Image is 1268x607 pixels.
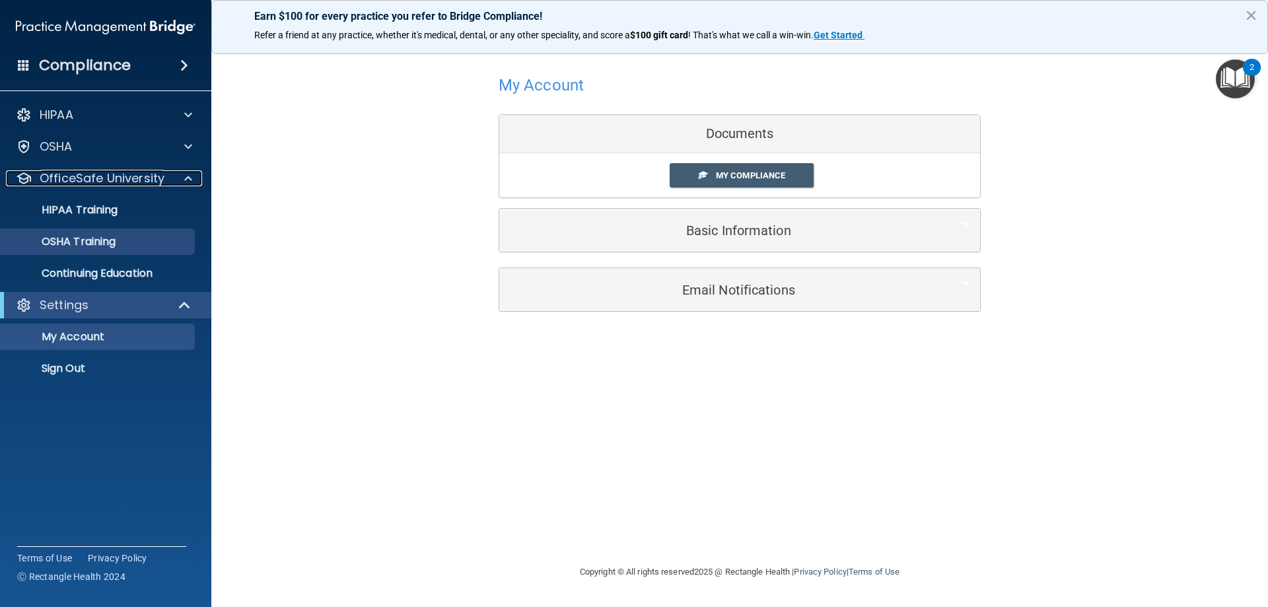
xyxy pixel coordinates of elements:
a: Terms of Use [849,567,899,577]
h4: My Account [499,77,584,94]
p: Sign Out [9,362,189,375]
a: HIPAA [16,107,192,123]
p: OSHA [40,139,73,155]
p: Settings [40,297,88,313]
a: OSHA [16,139,192,155]
p: Earn $100 for every practice you refer to Bridge Compliance! [254,10,1225,22]
span: ! That's what we call a win-win. [688,30,814,40]
div: 2 [1250,67,1254,85]
p: HIPAA [40,107,73,123]
a: Privacy Policy [794,567,846,577]
h5: Email Notifications [509,283,930,297]
div: Copyright © All rights reserved 2025 @ Rectangle Health | | [499,551,981,593]
p: HIPAA Training [9,203,118,217]
h5: Basic Information [509,223,930,238]
a: Settings [16,297,192,313]
p: OSHA Training [9,235,116,248]
a: Privacy Policy [88,552,147,565]
span: Ⓒ Rectangle Health 2024 [17,570,125,583]
strong: Get Started [814,30,863,40]
a: Basic Information [509,215,970,245]
a: Email Notifications [509,275,970,304]
button: Open Resource Center, 2 new notifications [1216,59,1255,98]
p: Continuing Education [9,267,189,280]
button: Close [1245,5,1257,26]
span: Refer a friend at any practice, whether it's medical, dental, or any other speciality, and score a [254,30,630,40]
a: OfficeSafe University [16,170,192,186]
a: Get Started [814,30,864,40]
h4: Compliance [39,56,131,75]
div: Documents [499,115,980,153]
span: My Compliance [716,170,785,180]
a: Terms of Use [17,552,72,565]
strong: $100 gift card [630,30,688,40]
p: OfficeSafe University [40,170,164,186]
p: My Account [9,330,189,343]
img: PMB logo [16,14,195,40]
